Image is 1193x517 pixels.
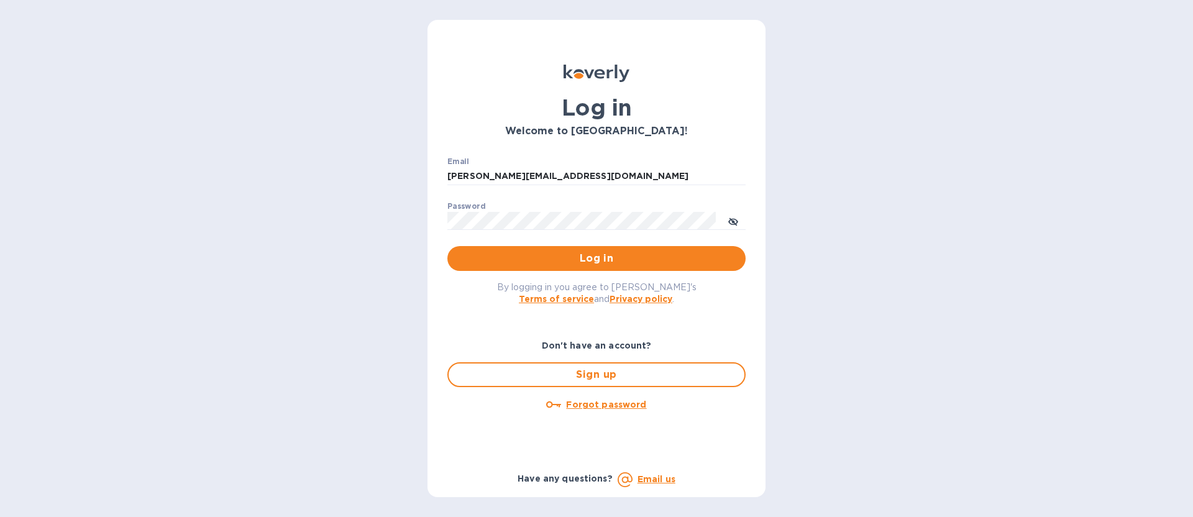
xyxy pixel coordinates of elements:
a: Privacy policy [610,294,672,304]
span: Sign up [459,367,734,382]
button: Log in [447,246,746,271]
input: Enter email address [447,167,746,186]
button: toggle password visibility [721,208,746,233]
h1: Log in [447,94,746,121]
span: By logging in you agree to [PERSON_NAME]'s and . [497,282,697,304]
button: Sign up [447,362,746,387]
b: Have any questions? [518,474,613,483]
u: Forgot password [566,400,646,409]
h3: Welcome to [GEOGRAPHIC_DATA]! [447,126,746,137]
b: Don't have an account? [542,341,652,350]
label: Email [447,158,469,165]
a: Email us [638,474,675,484]
a: Terms of service [519,294,594,304]
span: Log in [457,251,736,266]
img: Koverly [564,65,629,82]
label: Password [447,203,485,210]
